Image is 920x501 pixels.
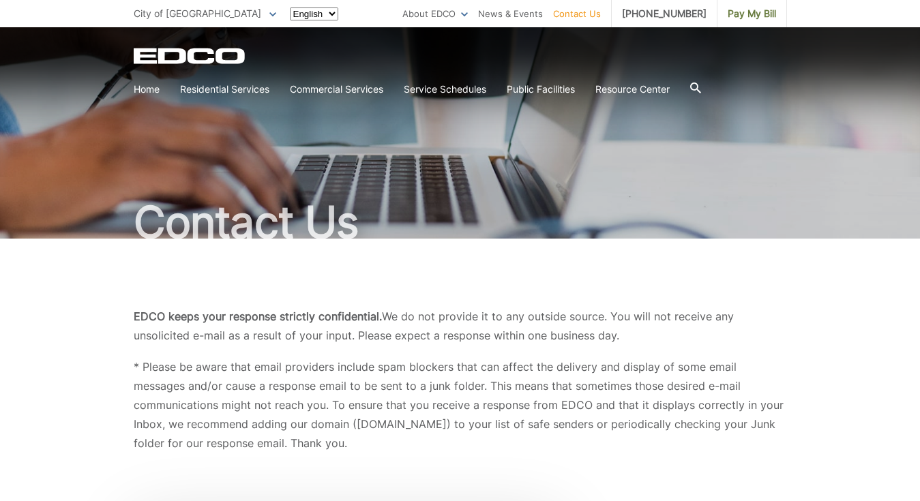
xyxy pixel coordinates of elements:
h1: Contact Us [134,200,787,244]
p: * Please be aware that email providers include spam blockers that can affect the delivery and dis... [134,357,787,453]
span: Pay My Bill [728,6,776,21]
a: About EDCO [402,6,468,21]
span: City of [GEOGRAPHIC_DATA] [134,7,261,19]
a: Public Facilities [507,82,575,97]
p: We do not provide it to any outside source. You will not receive any unsolicited e-mail as a resu... [134,307,787,345]
b: EDCO keeps your response strictly confidential. [134,309,382,323]
a: Home [134,82,160,97]
a: News & Events [478,6,543,21]
a: Resource Center [595,82,670,97]
a: EDCD logo. Return to the homepage. [134,48,247,64]
a: Contact Us [553,6,601,21]
a: Residential Services [180,82,269,97]
a: Service Schedules [404,82,486,97]
a: Commercial Services [290,82,383,97]
select: Select a language [290,7,338,20]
